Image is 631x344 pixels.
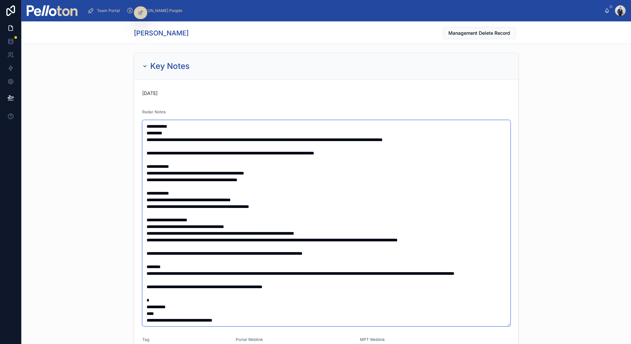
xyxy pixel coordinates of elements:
[236,337,263,342] span: Portal Weblink
[97,8,120,13] span: Team Portal
[134,28,189,38] h1: [PERSON_NAME]
[150,61,190,72] h2: Key Notes
[360,337,385,342] span: MPT Weblink
[83,3,604,18] div: scrollable content
[142,109,166,114] span: Radar Notes
[142,90,158,97] p: [DATE]
[125,5,187,17] a: [PERSON_NAME] People
[136,8,182,13] span: [PERSON_NAME] People
[142,337,149,342] span: Tag
[85,5,125,17] a: Team Portal
[443,27,516,39] button: Management Delete Record
[448,30,510,36] span: Management Delete Record
[27,5,77,16] img: App logo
